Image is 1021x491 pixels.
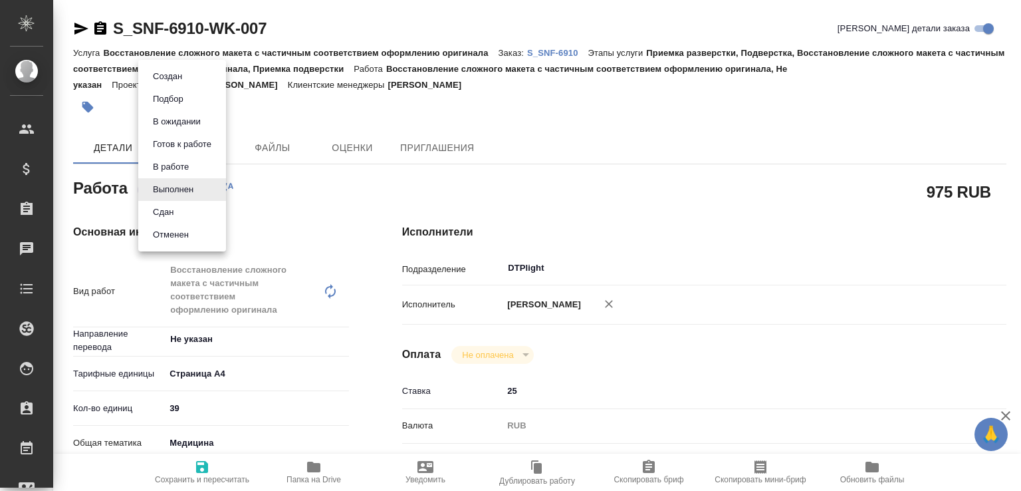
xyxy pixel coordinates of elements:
[149,205,177,220] button: Сдан
[149,137,215,152] button: Готов к работе
[149,160,193,174] button: В работе
[149,92,187,106] button: Подбор
[149,69,186,84] button: Создан
[149,228,193,242] button: Отменен
[149,114,205,129] button: В ожидании
[149,182,197,197] button: Выполнен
